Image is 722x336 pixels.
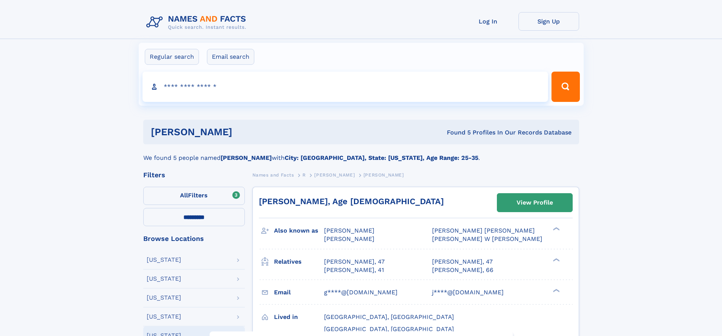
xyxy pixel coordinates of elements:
[458,12,518,31] a: Log In
[302,170,306,180] a: R
[221,154,272,161] b: [PERSON_NAME]
[551,257,560,262] div: ❯
[324,325,454,333] span: [GEOGRAPHIC_DATA], [GEOGRAPHIC_DATA]
[551,227,560,231] div: ❯
[147,257,181,263] div: [US_STATE]
[363,172,404,178] span: [PERSON_NAME]
[314,172,355,178] span: [PERSON_NAME]
[143,12,252,33] img: Logo Names and Facts
[274,255,324,268] h3: Relatives
[551,288,560,293] div: ❯
[151,127,340,137] h1: [PERSON_NAME]
[143,235,245,242] div: Browse Locations
[497,194,572,212] a: View Profile
[517,194,553,211] div: View Profile
[274,311,324,323] h3: Lived in
[432,266,493,274] a: [PERSON_NAME], 66
[207,49,254,65] label: Email search
[518,12,579,31] a: Sign Up
[180,192,188,199] span: All
[551,72,579,102] button: Search Button
[340,128,572,137] div: Found 5 Profiles In Our Records Database
[259,197,444,206] a: [PERSON_NAME], Age [DEMOGRAPHIC_DATA]
[274,224,324,237] h3: Also known as
[145,49,199,65] label: Regular search
[324,235,374,242] span: [PERSON_NAME]
[324,258,385,266] a: [PERSON_NAME], 47
[147,276,181,282] div: [US_STATE]
[324,313,454,320] span: [GEOGRAPHIC_DATA], [GEOGRAPHIC_DATA]
[143,72,548,102] input: search input
[147,295,181,301] div: [US_STATE]
[432,227,535,234] span: [PERSON_NAME] [PERSON_NAME]
[324,266,384,274] a: [PERSON_NAME], 41
[143,144,579,163] div: We found 5 people named with .
[285,154,478,161] b: City: [GEOGRAPHIC_DATA], State: [US_STATE], Age Range: 25-35
[432,258,493,266] a: [PERSON_NAME], 47
[147,314,181,320] div: [US_STATE]
[274,286,324,299] h3: Email
[143,187,245,205] label: Filters
[432,235,542,242] span: [PERSON_NAME] W [PERSON_NAME]
[324,227,374,234] span: [PERSON_NAME]
[302,172,306,178] span: R
[252,170,294,180] a: Names and Facts
[314,170,355,180] a: [PERSON_NAME]
[143,172,245,178] div: Filters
